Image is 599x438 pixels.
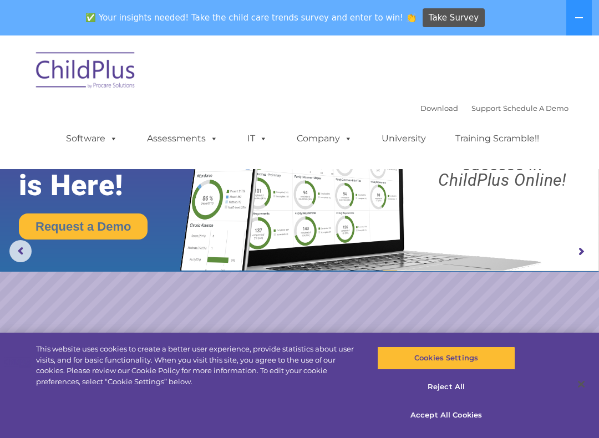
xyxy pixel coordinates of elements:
[377,347,515,370] button: Cookies Settings
[136,128,229,150] a: Assessments
[420,104,568,113] font: |
[429,8,479,28] span: Take Survey
[19,104,210,202] rs-layer: The Future of ChildPlus is Here!
[444,128,550,150] a: Training Scramble!!
[414,110,592,188] rs-layer: Boost your productivity and streamline your success in ChildPlus Online!
[82,7,421,29] span: ✅ Your insights needed! Take the child care trends survey and enter to win! 👏
[471,104,501,113] a: Support
[19,213,148,240] a: Request a Demo
[286,128,363,150] a: Company
[423,8,485,28] a: Take Survey
[55,128,129,150] a: Software
[31,44,141,100] img: ChildPlus by Procare Solutions
[36,344,359,387] div: This website uses cookies to create a better user experience, provide statistics about user visit...
[420,104,458,113] a: Download
[503,104,568,113] a: Schedule A Demo
[569,372,593,396] button: Close
[370,128,437,150] a: University
[377,404,515,427] button: Accept All Cookies
[236,128,278,150] a: IT
[377,375,515,399] button: Reject All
